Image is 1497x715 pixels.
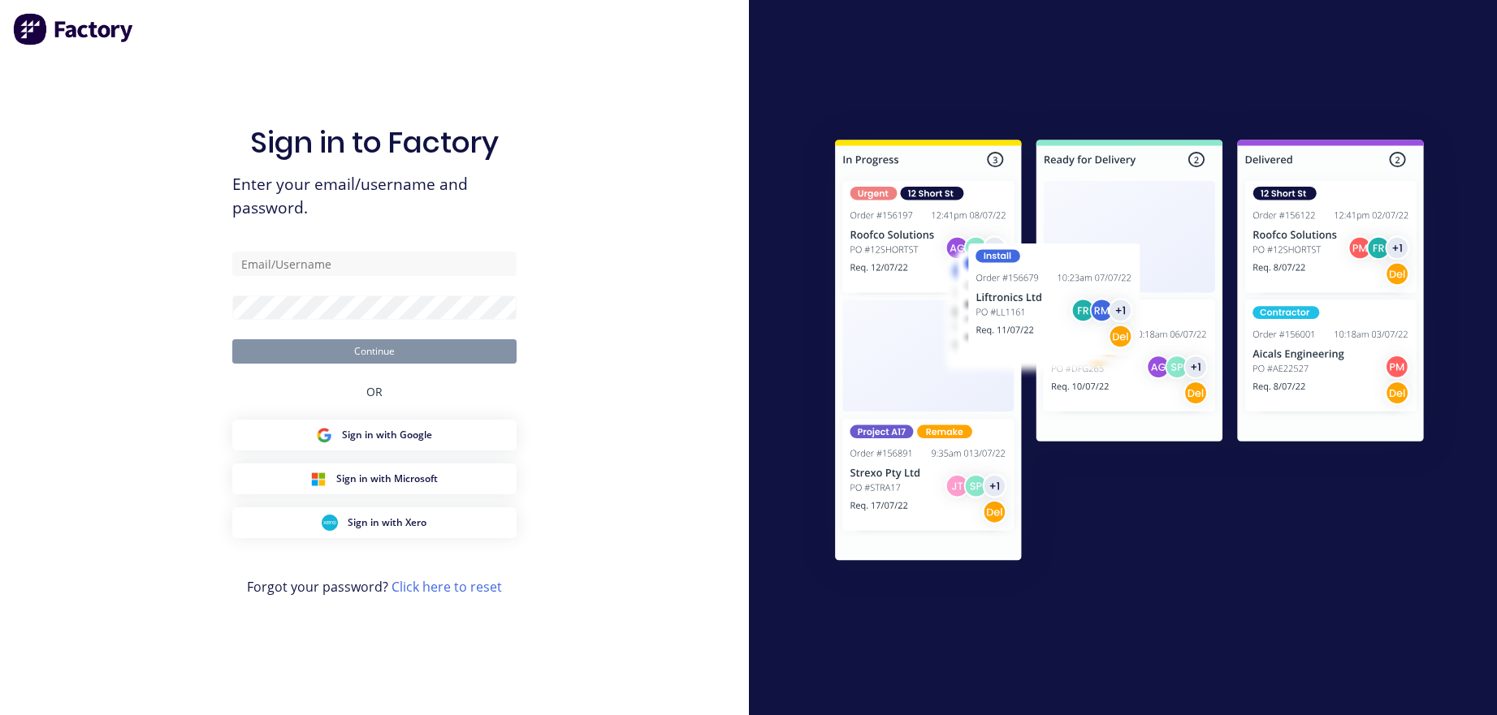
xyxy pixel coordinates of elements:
[366,364,383,420] div: OR
[232,252,517,276] input: Email/Username
[310,471,327,487] img: Microsoft Sign in
[348,515,426,530] span: Sign in with Xero
[232,420,517,450] button: Google Sign inSign in with Google
[232,173,517,220] span: Enter your email/username and password.
[342,428,432,442] span: Sign in with Google
[232,339,517,364] button: Continue
[13,13,135,45] img: Factory
[322,515,338,531] img: Xero Sign in
[250,125,499,160] h1: Sign in to Factory
[336,472,438,486] span: Sign in with Microsoft
[247,577,502,597] span: Forgot your password?
[232,507,517,538] button: Xero Sign inSign in with Xero
[316,427,332,443] img: Google Sign in
[232,463,517,494] button: Microsoft Sign inSign in with Microsoft
[392,578,502,596] a: Click here to reset
[799,107,1460,599] img: Sign in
